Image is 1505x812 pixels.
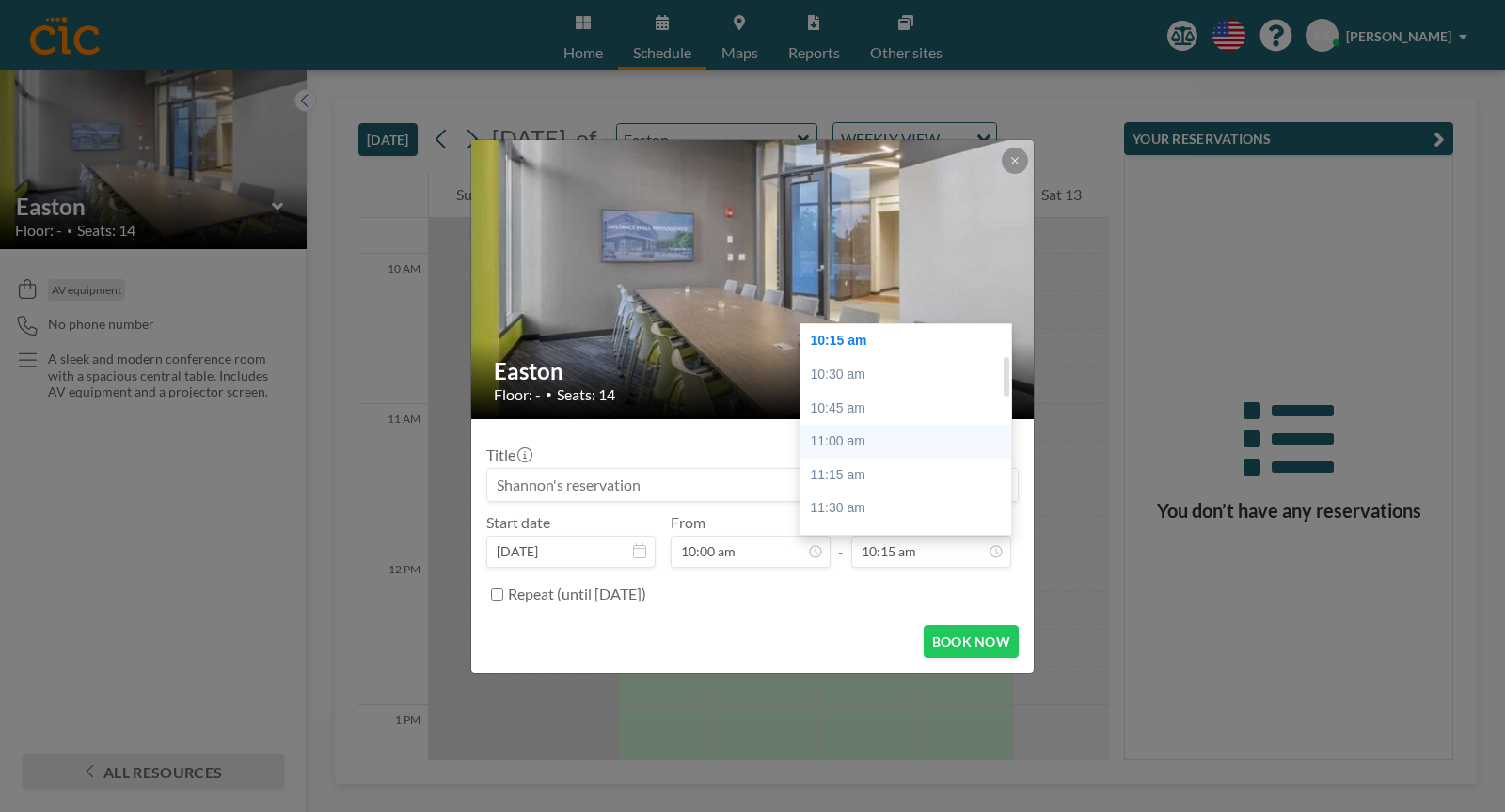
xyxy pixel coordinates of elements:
[800,392,1011,426] div: 10:45 am
[838,520,844,561] span: -
[486,445,531,464] label: Title
[494,385,541,404] span: Floor: -
[800,425,1011,459] div: 11:00 am
[487,469,1018,501] input: Shannon's reservation
[924,625,1019,658] button: BOOK NOW
[800,492,1011,525] div: 11:30 am
[671,513,705,532] label: From
[508,585,646,603] label: Repeat (until [DATE])
[800,525,1011,559] div: 11:45 am
[800,358,1011,392] div: 10:30 am
[486,513,550,532] label: Start date
[557,385,615,404] span: Seats: 14
[546,387,552,401] span: •
[471,92,1036,467] img: 537.jpg
[494,357,1013,385] h2: Easton
[800,324,1011,358] div: 10:15 am
[800,459,1011,492] div: 11:15 am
